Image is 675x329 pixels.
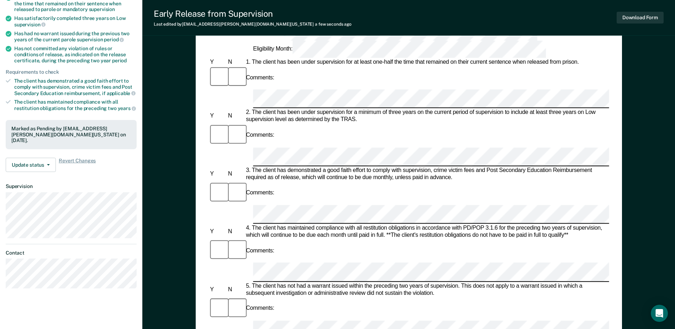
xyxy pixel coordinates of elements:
div: N [226,113,244,120]
div: 5. The client has not had a warrant issued within the preceding two years of supervision. This do... [244,282,609,297]
div: N [226,59,244,66]
div: Y [209,113,226,120]
span: period [104,37,124,42]
dt: Contact [6,250,137,256]
div: Comments: [244,74,276,81]
div: Has had no warrant issued during the previous two years of the current parole supervision [14,31,137,43]
div: Marked as Pending by [EMAIL_ADDRESS][PERSON_NAME][DOMAIN_NAME][US_STATE] on [DATE]. [11,126,131,143]
div: Comments: [244,190,276,197]
div: 4. The client has maintained compliance with all restitution obligations in accordance with PD/PO... [244,225,609,239]
div: Requirements to check [6,69,137,75]
div: 3. The client has demonstrated a good faith effort to comply with supervision, crime victim fees ... [244,167,609,181]
div: N [226,171,244,178]
button: Download Form [617,12,664,23]
div: N [226,286,244,293]
dt: Supervision [6,183,137,189]
div: Y [209,286,226,293]
div: Open Intercom Messenger [651,305,668,322]
div: Eligibility Month: [252,41,547,58]
span: years [118,105,136,111]
div: Comments: [244,132,276,139]
div: Comments: [244,247,276,255]
div: Y [209,171,226,178]
div: Last edited by [EMAIL_ADDRESS][PERSON_NAME][DOMAIN_NAME][US_STATE] [154,22,352,27]
div: 2. The client has been under supervision for a minimum of three years on the current period of su... [244,109,609,124]
span: applicable [107,90,136,96]
div: 1. The client has been under supervision for at least one-half the time that remained on their cu... [244,59,609,66]
span: period [112,58,127,63]
div: Early Release from Supervision [154,9,352,19]
div: The client has demonstrated a good faith effort to comply with supervision, crime victim fees and... [14,78,137,96]
span: Revert Changes [59,158,96,172]
div: Y [209,228,226,235]
button: Update status [6,158,56,172]
div: The client has maintained compliance with all restitution obligations for the preceding two [14,99,137,111]
span: supervision [14,22,46,27]
div: N [226,228,244,235]
span: supervision [89,6,115,12]
div: Has not committed any violation of rules or conditions of release, as indicated on the release ce... [14,46,137,63]
div: Y [209,59,226,66]
div: Comments: [244,305,276,312]
span: a few seconds ago [315,22,352,27]
div: Has satisfactorily completed three years on Low [14,15,137,27]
